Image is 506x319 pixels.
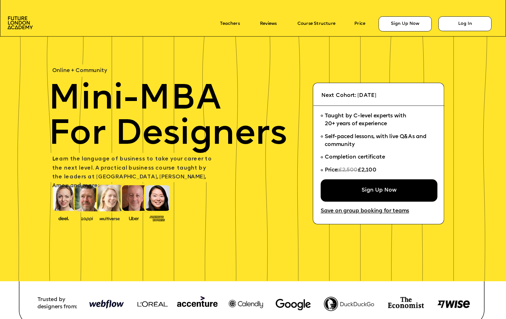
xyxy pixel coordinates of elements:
[260,21,277,26] a: Reviews
[37,297,77,310] span: Trusted by designers from:
[325,113,406,126] span: Taught by C-level experts with 20+ years of experience
[48,82,221,117] span: Mini-MBA
[86,293,126,316] img: image-948b81d4-ecfd-4a21-a3e0-8573ccdefa42.png
[52,68,107,74] span: Online + Community
[98,215,121,221] img: image-b7d05013-d886-4065-8d38-3eca2af40620.png
[324,297,374,311] img: image-fef0788b-2262-40a7-a71a-936c95dc9fdc.png
[325,134,428,147] span: Self-paced lessons, with live Q&As and community
[321,209,409,215] a: Save on group booking for teams
[147,214,167,222] img: image-93eab660-639c-4de6-957c-4ae039a0235a.png
[358,168,377,173] span: £2,100
[297,21,335,26] a: Course Structure
[276,299,311,310] img: image-780dffe3-2af1-445f-9bcc-6343d0dbf7fb.webp
[52,157,55,162] span: L
[325,168,339,173] span: Price:
[339,168,358,173] span: £2,500
[325,155,385,160] span: Completion certificate
[48,118,287,153] span: For Designers
[220,21,240,26] a: Teachers
[124,215,144,221] img: image-99cff0b2-a396-4aab-8550-cf4071da2cb9.png
[8,16,33,29] img: image-aac980e9-41de-4c2d-a048-f29dd30a0068.png
[321,93,376,98] span: Next Cohort: [DATE]
[129,292,266,316] img: image-948b81d4-ecfd-4a21-a3e0-8573ccdefa42.png
[388,297,424,308] img: image-74e81e4e-c3ca-4fbf-b275-59ce4ac8e97d.png
[354,21,365,26] a: Price
[437,300,470,308] img: image-8d571a77-038a-4425-b27a-5310df5a295c.png
[77,215,97,221] img: image-b2f1584c-cbf7-4a77-bbe0-f56ae6ee31f2.png
[54,215,74,221] img: image-388f4489-9820-4c53-9b08-f7df0b8d4ae2.png
[52,157,213,189] span: earn the language of business to take your career to the next level. A practical business course ...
